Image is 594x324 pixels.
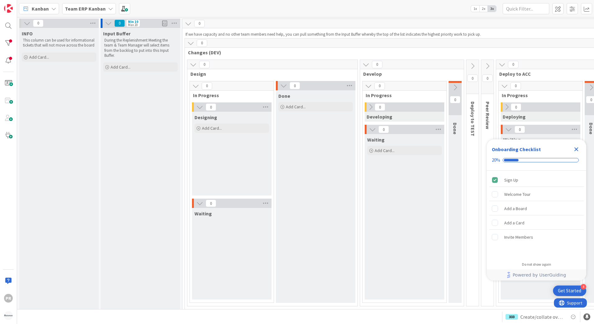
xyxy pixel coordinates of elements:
div: Checklist items [487,171,586,258]
span: Powered by UserGuiding [513,271,566,279]
span: 0 [467,74,478,82]
span: Developing [367,114,392,120]
div: Add a Board [504,205,527,212]
div: Checklist progress: 20% [492,157,581,163]
div: Max 20 [128,23,138,26]
div: Add a Board is incomplete. [489,202,584,215]
span: Kanban [32,5,49,12]
span: In Progress [502,92,575,98]
span: 3x [488,6,496,12]
span: 0 [197,39,207,47]
div: Min 10 [128,20,138,23]
div: Add a Card [504,219,524,227]
div: Get Started [558,288,581,294]
span: 0 [450,96,460,103]
span: 0 [202,82,212,90]
span: 0 [514,126,525,133]
span: 0 [206,200,216,207]
div: 333 [505,314,518,320]
span: Waiting [367,137,385,143]
span: Deploy to TEST [470,101,476,136]
div: PR [4,294,13,303]
img: Visit kanbanzone.com [4,4,13,13]
div: Footer [487,269,586,281]
span: Deploy to ACC [499,71,592,77]
b: Team ERP Kanban [65,6,106,12]
span: 2x [479,6,488,12]
span: Add Card... [29,54,49,60]
div: Welcome Tour is incomplete. [489,187,584,201]
span: Peer Review [485,101,491,129]
span: 0 [374,82,385,90]
div: Sign Up is complete. [489,173,584,187]
div: Invite Members is incomplete. [489,230,584,244]
div: Onboarding Checklist [492,146,541,153]
span: 1x [471,6,479,12]
p: This column can be used for informational tickets that will not move across the board [23,38,95,48]
span: Designing [194,114,217,120]
div: Sign Up [504,176,518,184]
div: 4 [581,284,586,290]
span: 0 [206,103,216,111]
span: 0 [194,20,205,27]
span: 0 [290,82,300,89]
span: Deploying [503,114,526,120]
span: 0 [510,82,521,90]
span: In Progress [366,92,439,98]
span: 0 [372,61,382,68]
span: Add Card... [286,104,306,110]
div: Do not show again [522,262,551,267]
div: 20% [492,157,500,163]
div: Open Get Started checklist, remaining modules: 4 [553,286,586,296]
span: Support [13,1,28,8]
span: Create/collate overview of Facility applications [520,313,564,321]
div: Add a Card is incomplete. [489,216,584,230]
div: Close Checklist [571,144,581,154]
span: 0 [375,103,385,111]
a: Powered by UserGuiding [490,269,583,281]
span: 0 [482,74,493,82]
p: During the Replenishment Meeting the team & Team Manager will select items from the backlog to pu... [104,38,176,58]
span: INFO [22,30,33,37]
span: Done [278,93,290,99]
span: Waiting [194,210,212,217]
span: 0 [378,126,389,133]
span: In Progress [193,92,266,98]
span: Develop [363,71,456,77]
span: Input Buffer [103,30,130,37]
input: Quick Filter... [503,3,549,14]
img: avatar [4,311,13,320]
div: Checklist Container [487,139,586,281]
span: 0 [508,61,519,68]
span: 0 [114,20,125,27]
div: Invite Members [504,233,533,241]
span: 0 [511,103,521,111]
span: 0 [33,20,43,27]
span: Waiting [503,137,521,143]
span: Done [452,123,458,134]
span: Design [190,71,350,77]
span: 0 [199,61,210,68]
span: Add Card... [202,125,222,131]
span: Add Card... [111,64,130,70]
div: Welcome Tour [504,191,531,198]
span: Add Card... [375,148,395,153]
